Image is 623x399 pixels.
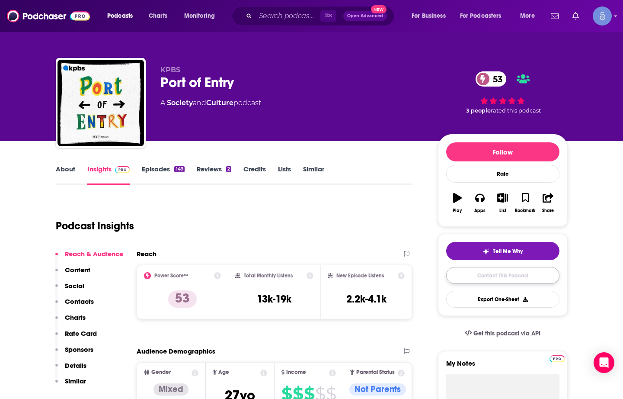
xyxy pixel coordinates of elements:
[491,187,514,219] button: List
[65,297,94,306] p: Contacts
[446,165,559,183] div: Rate
[593,6,612,26] span: Logged in as Spiral5-G1
[256,9,320,23] input: Search podcasts, credits, & more...
[56,165,75,185] a: About
[466,107,491,114] span: 3 people
[550,355,565,362] img: Podchaser Pro
[65,250,123,258] p: Reach & Audience
[55,377,86,393] button: Similar
[197,165,231,185] a: Reviews2
[184,10,215,22] span: Monitoring
[458,323,548,344] a: Get this podcast via API
[547,9,562,23] a: Show notifications dropdown
[101,9,144,23] button: open menu
[446,291,559,308] button: Export One-Sheet
[240,6,403,26] div: Search podcasts, credits, & more...
[55,361,86,377] button: Details
[453,208,462,213] div: Play
[174,166,184,172] div: 149
[460,10,502,22] span: For Podcasters
[473,330,540,337] span: Get this podcast via API
[278,165,291,185] a: Lists
[55,297,94,313] button: Contacts
[65,266,90,274] p: Content
[65,282,84,290] p: Social
[55,313,86,329] button: Charts
[58,60,144,146] img: Port of Entry
[55,266,90,282] button: Content
[137,250,157,258] h2: Reach
[65,377,86,385] p: Similar
[160,66,180,74] span: KPBS
[243,165,266,185] a: Credits
[356,370,395,375] span: Parental Status
[493,248,523,255] span: Tell Me Why
[469,187,491,219] button: Apps
[346,293,387,306] h3: 2.2k-4.1k
[446,267,559,284] a: Contact This Podcast
[151,370,171,375] span: Gender
[55,329,97,345] button: Rate Card
[226,166,231,172] div: 2
[115,166,130,173] img: Podchaser Pro
[56,219,134,232] h1: Podcast Insights
[178,9,226,23] button: open menu
[7,8,90,24] img: Podchaser - Follow, Share and Rate Podcasts
[65,345,93,354] p: Sponsors
[593,6,612,26] button: Show profile menu
[514,9,546,23] button: open menu
[438,66,568,119] div: 53 3 peoplerated this podcast
[499,208,506,213] div: List
[482,248,489,255] img: tell me why sparkle
[55,345,93,361] button: Sponsors
[137,347,215,355] h2: Audience Demographics
[320,10,336,22] span: ⌘ K
[520,10,535,22] span: More
[347,14,383,18] span: Open Advanced
[474,208,486,213] div: Apps
[550,354,565,362] a: Pro website
[515,208,535,213] div: Bookmark
[167,99,193,107] a: Society
[218,370,229,375] span: Age
[336,273,384,279] h2: New Episode Listens
[65,313,86,322] p: Charts
[446,359,559,374] label: My Notes
[537,187,559,219] button: Share
[412,10,446,22] span: For Business
[143,9,173,23] a: Charts
[55,250,123,266] button: Reach & Audience
[257,293,291,306] h3: 13k-19k
[65,329,97,338] p: Rate Card
[446,187,469,219] button: Play
[371,5,387,13] span: New
[154,273,188,279] h2: Power Score™
[569,9,582,23] a: Show notifications dropdown
[160,98,261,108] div: A podcast
[286,370,306,375] span: Income
[484,71,507,87] span: 53
[476,71,507,87] a: 53
[303,165,324,185] a: Similar
[153,383,188,396] div: Mixed
[149,10,167,22] span: Charts
[446,242,559,260] button: tell me why sparkleTell Me Why
[65,361,86,370] p: Details
[55,282,84,298] button: Social
[193,99,206,107] span: and
[87,165,130,185] a: InsightsPodchaser Pro
[168,290,197,308] p: 53
[491,107,541,114] span: rated this podcast
[406,9,457,23] button: open menu
[244,273,293,279] h2: Total Monthly Listens
[343,11,387,21] button: Open AdvancedNew
[542,208,554,213] div: Share
[454,9,514,23] button: open menu
[594,352,614,373] div: Open Intercom Messenger
[446,142,559,161] button: Follow
[349,383,406,396] div: Not Parents
[593,6,612,26] img: User Profile
[107,10,133,22] span: Podcasts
